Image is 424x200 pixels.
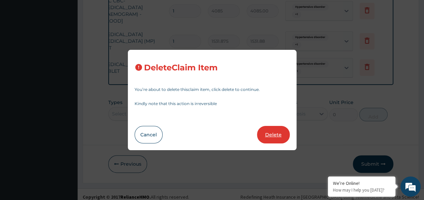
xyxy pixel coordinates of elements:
textarea: Type your message and hit 'Enter' [3,131,129,154]
p: Kindly note that this action is irreversible [135,102,290,106]
div: Chat with us now [35,38,113,46]
span: We're online! [39,58,93,126]
p: How may I help you today? [333,187,390,193]
button: Delete [257,126,290,143]
img: d_794563401_company_1708531726252_794563401 [12,34,27,51]
p: You’re about to delete this claim item , click delete to continue. [135,88,290,92]
div: Minimize live chat window [111,3,127,20]
button: Cancel [135,126,163,143]
h3: Delete Claim Item [144,63,218,72]
div: We're Online! [333,180,390,186]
